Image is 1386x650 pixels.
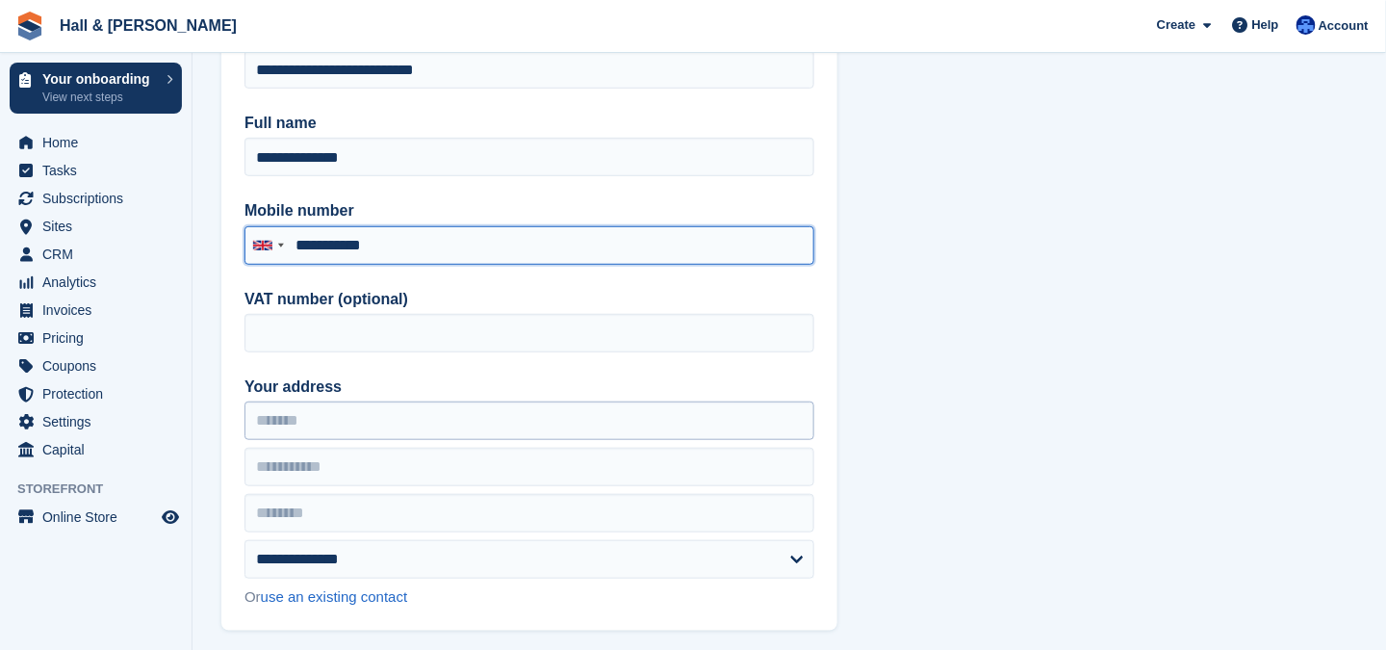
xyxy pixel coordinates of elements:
span: CRM [42,241,158,268]
div: Or [244,586,814,609]
span: Invoices [42,297,158,324]
a: menu [10,269,182,296]
a: menu [10,504,182,531]
span: Storefront [17,480,192,499]
span: Coupons [42,352,158,379]
a: menu [10,213,182,240]
span: Help [1252,15,1279,35]
a: menu [10,185,182,212]
a: menu [10,297,182,324]
a: menu [10,241,182,268]
span: Tasks [42,157,158,184]
a: use an existing contact [261,588,408,605]
span: Capital [42,436,158,463]
span: Home [42,129,158,156]
span: Settings [42,408,158,435]
p: Your onboarding [42,72,157,86]
span: Analytics [42,269,158,296]
span: Pricing [42,325,158,351]
a: Hall & [PERSON_NAME] [52,10,244,41]
a: Preview store [159,506,182,529]
label: Mobile number [244,199,814,222]
a: menu [10,352,182,379]
img: stora-icon-8386f47178a22dfd0bd8f6a31ec36ba5ce8667c1dd55bd0f319d3a0aa187defe.svg [15,12,44,40]
span: Subscriptions [42,185,158,212]
a: Your onboarding View next steps [10,63,182,114]
label: Full name [244,112,814,135]
span: Sites [42,213,158,240]
p: View next steps [42,89,157,106]
a: menu [10,408,182,435]
a: menu [10,436,182,463]
a: menu [10,380,182,407]
label: VAT number (optional) [244,288,814,311]
span: Protection [42,380,158,407]
span: Create [1157,15,1195,35]
label: Your address [244,376,814,399]
a: menu [10,129,182,156]
span: Online Store [42,504,158,531]
a: menu [10,157,182,184]
span: Account [1319,16,1369,36]
img: Claire Banham [1296,15,1316,35]
a: menu [10,325,182,351]
div: United Kingdom: +44 [245,227,290,264]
